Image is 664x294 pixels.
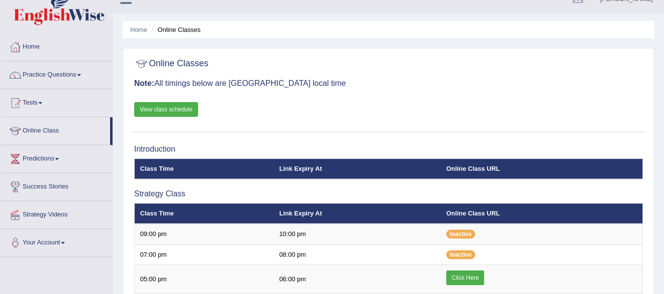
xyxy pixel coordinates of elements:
[149,25,201,34] li: Online Classes
[446,250,475,259] span: Inactive
[134,189,643,198] h3: Strategy Class
[0,145,113,170] a: Predictions
[135,265,274,294] td: 05:00 pm
[0,201,113,226] a: Strategy Videos
[274,203,441,224] th: Link Expiry At
[274,224,441,244] td: 10:00 pm
[134,79,643,88] h3: All timings below are [GEOGRAPHIC_DATA] local time
[134,79,154,87] b: Note:
[446,270,484,285] a: Click Here
[441,203,643,224] th: Online Class URL
[274,265,441,294] td: 06:00 pm
[0,89,113,114] a: Tests
[134,56,208,71] h2: Online Classes
[0,61,113,86] a: Practice Questions
[274,159,441,179] th: Link Expiry At
[446,230,475,239] span: Inactive
[135,224,274,244] td: 09:00 pm
[0,33,113,58] a: Home
[0,229,113,254] a: Your Account
[135,203,274,224] th: Class Time
[135,159,274,179] th: Class Time
[130,26,147,33] a: Home
[134,102,198,117] a: View class schedule
[135,244,274,265] td: 07:00 pm
[0,173,113,198] a: Success Stories
[274,244,441,265] td: 08:00 pm
[134,145,643,154] h3: Introduction
[0,117,110,142] a: Online Class
[441,159,643,179] th: Online Class URL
